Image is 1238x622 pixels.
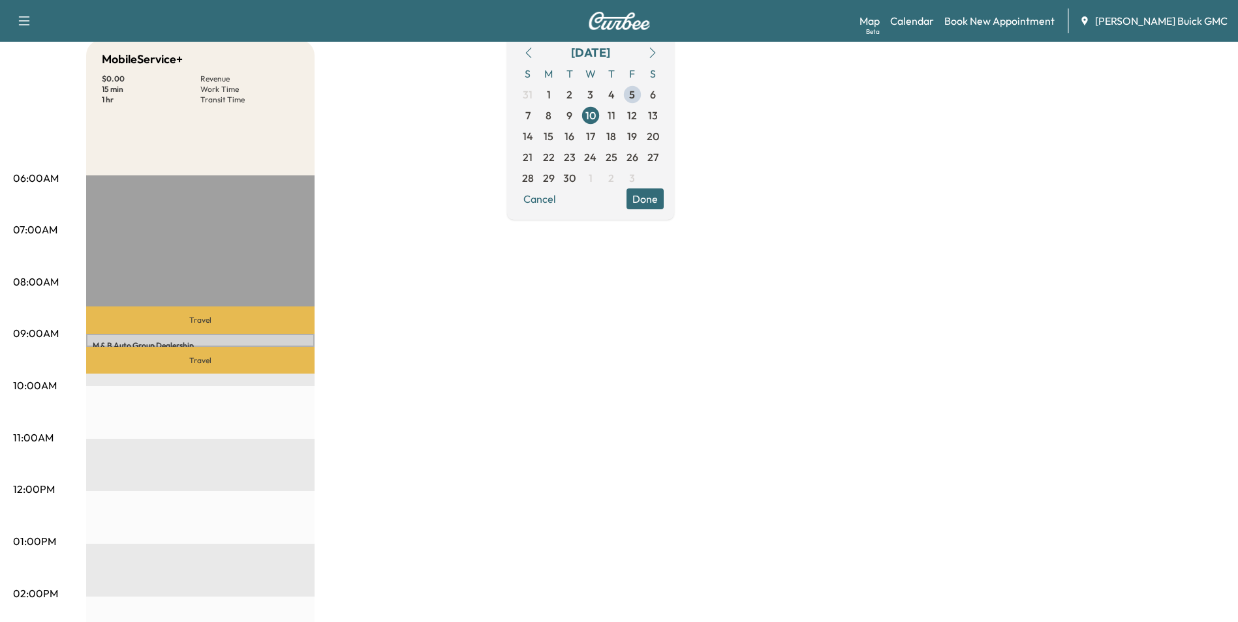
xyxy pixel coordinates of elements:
span: 4 [608,87,615,102]
span: 27 [647,149,658,165]
span: 16 [565,128,574,144]
span: 3 [587,87,593,102]
p: 15 min [102,84,200,95]
p: 11:00AM [13,430,54,445]
p: 07:00AM [13,222,57,237]
p: Transit Time [200,95,299,105]
span: 31 [523,87,533,102]
span: T [559,63,580,84]
span: 1 [547,87,551,102]
span: S [643,63,664,84]
span: 11 [608,108,615,123]
a: Book New Appointment [944,13,1055,29]
span: T [601,63,622,84]
span: 10 [585,108,596,123]
span: 19 [627,128,637,144]
p: 02:00PM [13,585,58,601]
a: Calendar [890,13,934,29]
button: Cancel [518,188,562,209]
p: 08:00AM [13,274,59,289]
span: 20 [647,128,659,144]
span: 9 [566,108,572,123]
span: 7 [525,108,531,123]
p: 12:00PM [13,481,55,497]
span: 22 [543,149,555,165]
span: 2 [566,87,572,102]
span: 28 [522,170,534,186]
span: S [518,63,538,84]
span: 30 [563,170,576,186]
span: W [580,63,601,84]
p: 1 hr [102,95,200,105]
span: 23 [564,149,576,165]
span: 5 [629,87,635,102]
span: 25 [606,149,617,165]
span: 2 [608,170,614,186]
span: 8 [546,108,551,123]
p: Work Time [200,84,299,95]
span: 18 [606,128,616,144]
span: 12 [627,108,637,123]
p: $ 0.00 [102,74,200,84]
p: Travel [86,347,315,373]
p: 09:00AM [13,325,59,341]
span: 29 [543,170,555,186]
a: MapBeta [859,13,880,29]
p: Travel [86,306,315,334]
span: 15 [544,128,553,144]
span: 6 [650,87,656,102]
div: [DATE] [571,44,610,62]
span: 14 [523,128,533,144]
span: 13 [648,108,658,123]
span: M [538,63,559,84]
span: [PERSON_NAME] Buick GMC [1095,13,1228,29]
span: 21 [523,149,533,165]
div: Beta [866,27,880,37]
button: Done [627,188,664,209]
p: 01:00PM [13,533,56,549]
p: 06:00AM [13,170,59,186]
span: 3 [629,170,635,186]
span: 1 [589,170,593,186]
img: Curbee Logo [588,12,651,30]
p: Revenue [200,74,299,84]
span: 17 [586,128,595,144]
p: 10:00AM [13,378,57,393]
h5: MobileService+ [102,50,183,68]
span: 24 [584,149,596,165]
span: 26 [627,149,638,165]
span: F [622,63,643,84]
p: M & B Auto Group Dealership [93,340,308,351]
